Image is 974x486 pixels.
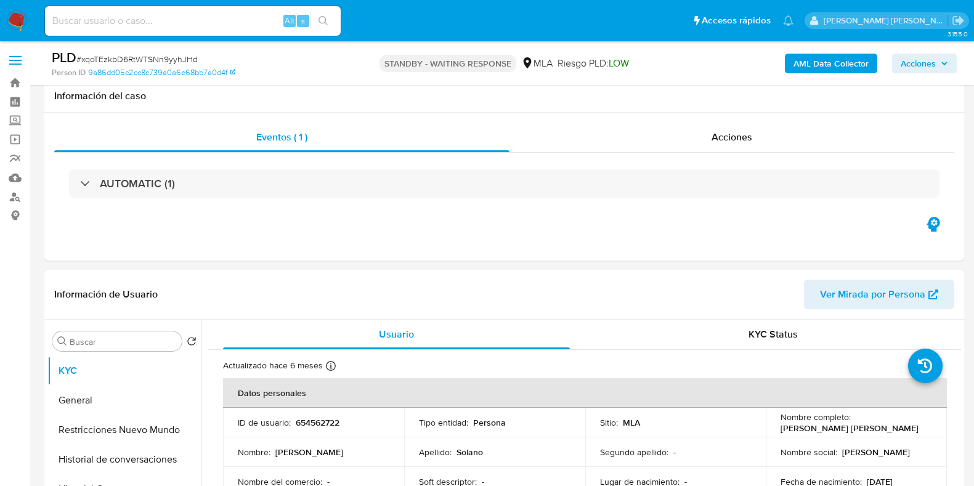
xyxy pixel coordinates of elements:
p: Nombre social : [781,447,837,458]
button: Historial de conversaciones [47,445,201,474]
span: Acciones [712,130,752,144]
span: KYC Status [749,327,798,341]
button: General [47,386,201,415]
h3: AUTOMATIC (1) [100,177,175,190]
b: PLD [52,47,76,67]
p: 654562722 [296,417,339,428]
h1: Información del caso [54,90,954,102]
div: AUTOMATIC (1) [69,169,940,198]
p: STANDBY - WAITING RESPONSE [379,55,516,72]
p: Nombre completo : [781,411,851,423]
p: ID de usuario : [238,417,291,428]
span: Accesos rápidos [702,14,771,27]
p: Persona [473,417,506,428]
button: Restricciones Nuevo Mundo [47,415,201,445]
p: Segundo apellido : [600,447,668,458]
b: Person ID [52,67,86,78]
button: Buscar [57,336,67,346]
a: Notificaciones [783,15,793,26]
button: Ver Mirada por Persona [804,280,954,309]
p: Nombre : [238,447,270,458]
p: noelia.huarte@mercadolibre.com [824,15,948,26]
b: AML Data Collector [793,54,869,73]
p: Actualizado hace 6 meses [223,360,323,371]
span: LOW [609,56,629,70]
button: Acciones [892,54,957,73]
a: 9a86dd05c2cc8c739a0a6e68bb7a0d4f [88,67,235,78]
span: s [301,15,305,26]
button: AML Data Collector [785,54,877,73]
p: MLA [623,417,640,428]
h1: Información de Usuario [54,288,158,301]
p: [PERSON_NAME] [275,447,343,458]
p: [PERSON_NAME] [PERSON_NAME] [781,423,919,434]
span: Riesgo PLD: [558,57,629,70]
button: KYC [47,356,201,386]
p: Solano [457,447,483,458]
input: Buscar [70,336,177,347]
p: Apellido : [419,447,452,458]
span: # xqoTEzkbD6RtWTSNn9yyhJHd [76,53,198,65]
p: - [673,447,676,458]
span: Acciones [901,54,936,73]
p: [PERSON_NAME] [842,447,910,458]
span: Eventos ( 1 ) [256,130,307,144]
span: Usuario [379,327,414,341]
input: Buscar usuario o caso... [45,13,341,29]
div: MLA [521,57,553,70]
span: Alt [285,15,294,26]
button: search-icon [310,12,336,30]
th: Datos personales [223,378,947,408]
p: Sitio : [600,417,618,428]
button: Volver al orden por defecto [187,336,197,350]
span: Ver Mirada por Persona [820,280,925,309]
p: Tipo entidad : [419,417,468,428]
a: Salir [952,14,965,27]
